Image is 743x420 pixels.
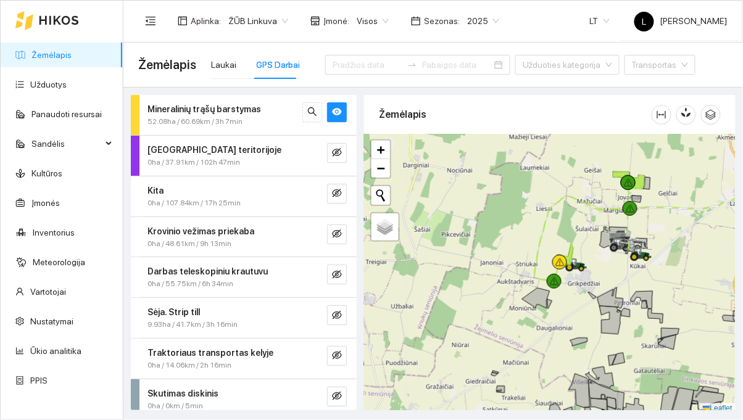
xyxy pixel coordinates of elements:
span: + [377,142,385,157]
button: eye-invisible [327,265,347,284]
a: Žemėlapis [31,50,72,60]
strong: Kita [147,186,164,196]
a: Zoom in [371,141,390,159]
button: search [302,102,322,122]
span: eye-invisible [332,147,342,159]
span: Žemėlapis [138,55,196,75]
span: column-width [652,110,671,120]
button: menu-fold [138,9,163,33]
span: eye-invisible [332,391,342,403]
div: Žemėlapis [379,97,652,132]
span: eye-invisible [332,310,342,322]
a: Panaudoti resursai [31,109,102,119]
a: Ūkio analitika [30,346,81,356]
a: Vartotojai [30,287,66,297]
span: shop [310,16,320,26]
span: to [407,60,417,70]
span: − [377,160,385,176]
span: 0ha / 37.91km / 102h 47min [147,157,240,168]
a: PPIS [30,376,48,385]
span: 2025 [467,12,499,30]
input: Pradžios data [333,58,402,72]
strong: Sėja. Strip till [147,307,200,317]
span: ŽŪB Linkuva [228,12,288,30]
button: eye-invisible [327,387,347,406]
span: Visos [357,12,389,30]
span: 0ha / 107.84km / 17h 25min [147,197,241,209]
span: eye-invisible [332,229,342,241]
span: menu-fold [145,15,156,27]
span: [PERSON_NAME] [634,16,728,26]
div: Sėja. Strip till9.93ha / 41.7km / 3h 16mineye-invisible [131,298,357,338]
span: 0ha / 55.75km / 6h 34min [147,278,233,290]
div: GPS Darbai [256,58,300,72]
span: L [642,12,647,31]
strong: Traktoriaus transportas kelyje [147,348,273,358]
strong: Darbas teleskopiniu krautuvu [147,266,268,276]
a: Leaflet [703,404,733,413]
button: eye-invisible [327,184,347,204]
div: Mineralinių trąšų barstymas52.08ha / 60.69km / 3h 7minsearcheye [131,95,357,135]
span: 9.93ha / 41.7km / 3h 16min [147,319,238,331]
a: Nustatymai [30,316,73,326]
span: 0ha / 14.06km / 2h 16min [147,360,231,371]
button: eye-invisible [327,224,347,244]
span: layout [178,16,188,26]
div: Skutimas diskinis0ha / 0km / 5mineye-invisible [131,379,357,419]
div: Darbas teleskopiniu krautuvu0ha / 55.75km / 6h 34mineye-invisible [131,257,357,297]
span: Įmonė : [323,14,349,28]
span: eye [332,107,342,118]
span: Sezonas : [424,14,460,28]
strong: Krovinio vežimas priekaba [147,226,254,236]
a: Meteorologija [33,257,85,267]
a: Užduotys [30,80,67,89]
a: Zoom out [371,159,390,178]
span: 0ha / 48.61km / 9h 13min [147,238,231,250]
strong: [GEOGRAPHIC_DATA] teritorijoje [147,145,281,155]
a: Inventorius [33,228,75,237]
span: 0ha / 0km / 5min [147,400,203,412]
div: Kita0ha / 107.84km / 17h 25mineye-invisible [131,176,357,216]
span: eye-invisible [332,188,342,200]
span: swap-right [407,60,417,70]
span: 52.08ha / 60.69km / 3h 7min [147,116,243,128]
div: Laukai [211,58,236,72]
div: [GEOGRAPHIC_DATA] teritorijoje0ha / 37.91km / 102h 47mineye-invisible [131,136,357,176]
div: Traktoriaus transportas kelyje0ha / 14.06km / 2h 16mineye-invisible [131,339,357,379]
span: calendar [411,16,421,26]
button: eye-invisible [327,346,347,366]
span: Sandėlis [31,131,102,156]
a: Layers [371,213,399,241]
span: LT [590,12,610,30]
span: eye-invisible [332,350,342,362]
strong: Skutimas diskinis [147,389,218,398]
span: search [307,107,317,118]
span: eye-invisible [332,270,342,281]
a: Kultūros [31,168,62,178]
button: column-width [652,105,671,125]
input: Pabaigos data [422,58,492,72]
button: eye-invisible [327,143,347,163]
strong: Mineralinių trąšų barstymas [147,104,261,114]
a: Įmonės [31,198,60,208]
span: Aplinka : [191,14,221,28]
button: eye [327,102,347,122]
button: eye-invisible [327,305,347,325]
button: Initiate a new search [371,186,390,205]
div: Krovinio vežimas priekaba0ha / 48.61km / 9h 13mineye-invisible [131,217,357,257]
